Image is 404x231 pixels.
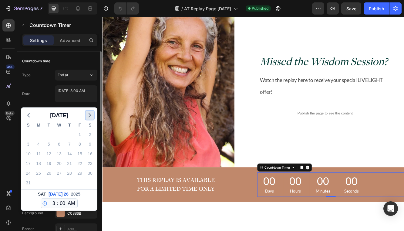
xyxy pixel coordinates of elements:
[22,210,43,216] div: Background
[42,192,136,201] span: THIS REPLAY IS AVAILABLE
[194,179,228,184] div: Countdown Timer
[341,2,361,15] button: Save
[292,206,309,215] p: Seconds
[102,17,404,231] iframe: Design area
[252,6,268,11] span: Published
[6,64,15,69] div: 450
[181,5,183,12] span: /
[22,58,50,64] div: Countdown time
[257,190,275,206] div: 00
[22,91,30,97] div: Date
[346,6,356,11] span: Save
[226,206,240,215] p: Hours
[58,73,68,77] span: End at
[364,2,389,15] button: Publish
[190,45,344,62] span: Missed the Wisdom Session?
[369,5,384,12] div: Publish
[383,201,398,216] div: Open Intercom Messenger
[60,37,80,44] p: Advanced
[114,2,139,15] div: Undo/Redo
[64,191,69,197] span: 26
[257,206,275,215] p: Minutes
[40,5,42,12] p: 7
[194,190,209,206] div: 00
[55,70,97,81] button: End at
[22,72,31,78] div: Type
[190,113,349,120] p: Publish the page to see the content.
[42,202,136,212] span: FOR A LIMITED TIME ONLY
[5,111,15,116] div: Beta
[292,190,309,206] div: 00
[226,190,240,206] div: 00
[67,211,96,216] div: C0886B
[30,37,47,44] p: Settings
[57,200,58,207] span: :
[29,21,95,29] p: Countdown Timer
[194,206,209,215] p: Days
[2,2,45,15] button: 7
[49,191,62,197] span: [DATE]
[71,191,80,197] span: 2025
[38,191,46,197] span: Sat
[184,5,231,12] span: AT Replay Page [DATE]
[190,72,338,94] span: Watch the replay here to receive your special LIVELIGHT offer!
